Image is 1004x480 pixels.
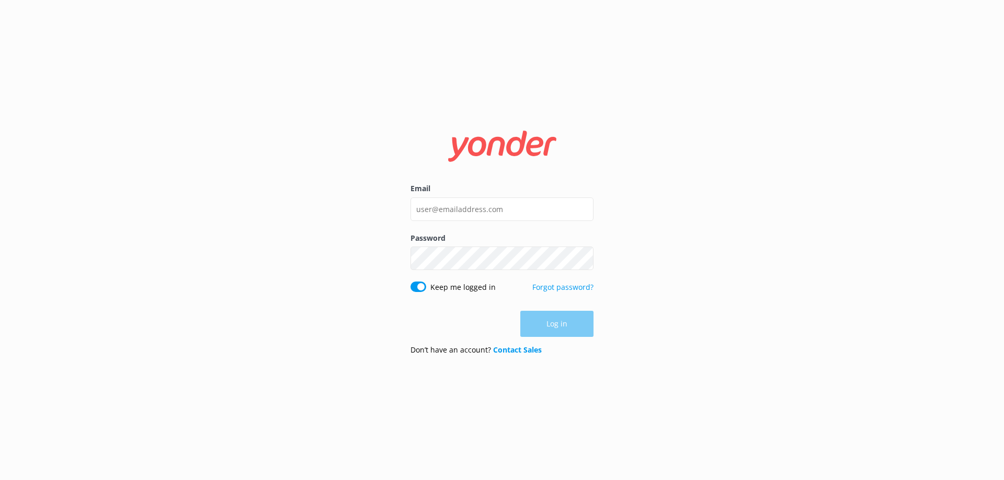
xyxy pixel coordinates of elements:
button: Show password [573,248,594,269]
p: Don’t have an account? [410,344,542,356]
label: Keep me logged in [430,282,496,293]
a: Forgot password? [532,282,594,292]
label: Password [410,232,594,244]
input: user@emailaddress.com [410,197,594,221]
label: Email [410,183,594,194]
a: Contact Sales [493,345,542,355]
